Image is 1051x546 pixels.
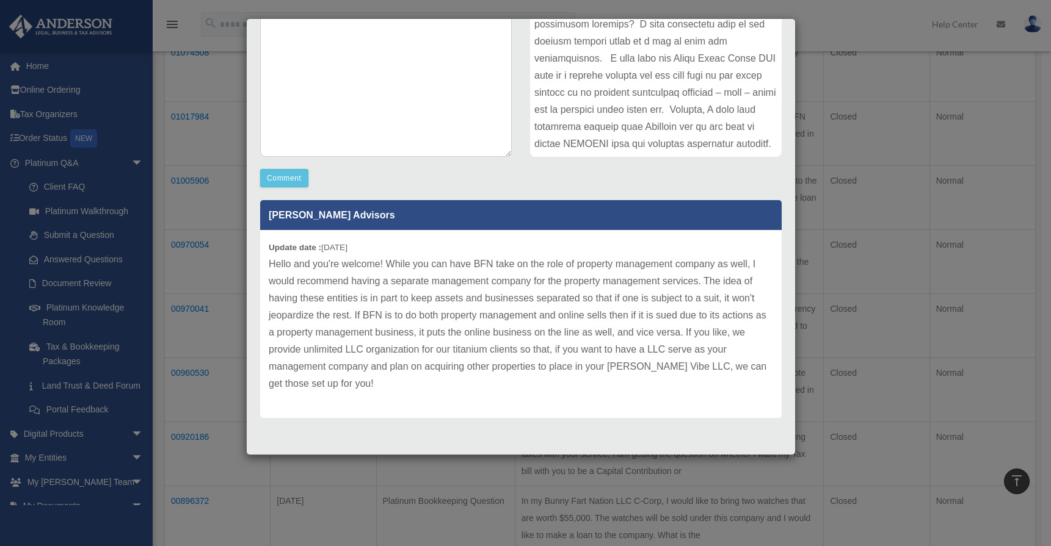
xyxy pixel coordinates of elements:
[260,200,782,230] p: [PERSON_NAME] Advisors
[269,243,347,252] small: [DATE]
[269,243,321,252] b: Update date :
[260,169,308,187] button: Comment
[269,256,773,392] p: Hello and you're welcome! While you can have BFN take on the role of property management company ...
